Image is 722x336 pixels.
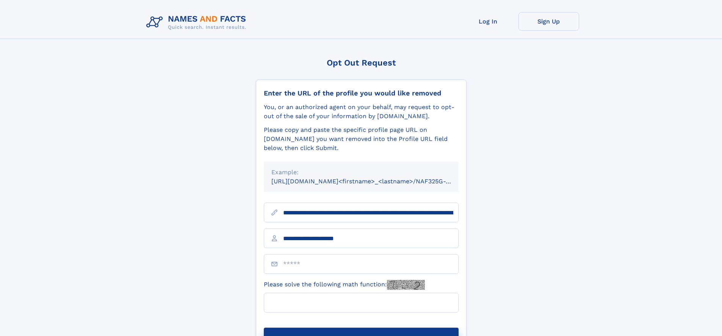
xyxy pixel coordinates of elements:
[264,125,459,153] div: Please copy and paste the specific profile page URL on [DOMAIN_NAME] you want removed into the Pr...
[264,89,459,97] div: Enter the URL of the profile you would like removed
[143,12,252,33] img: Logo Names and Facts
[271,168,451,177] div: Example:
[271,178,473,185] small: [URL][DOMAIN_NAME]<firstname>_<lastname>/NAF325G-xxxxxxxx
[264,103,459,121] div: You, or an authorized agent on your behalf, may request to opt-out of the sale of your informatio...
[264,280,425,290] label: Please solve the following math function:
[518,12,579,31] a: Sign Up
[458,12,518,31] a: Log In
[256,58,467,67] div: Opt Out Request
